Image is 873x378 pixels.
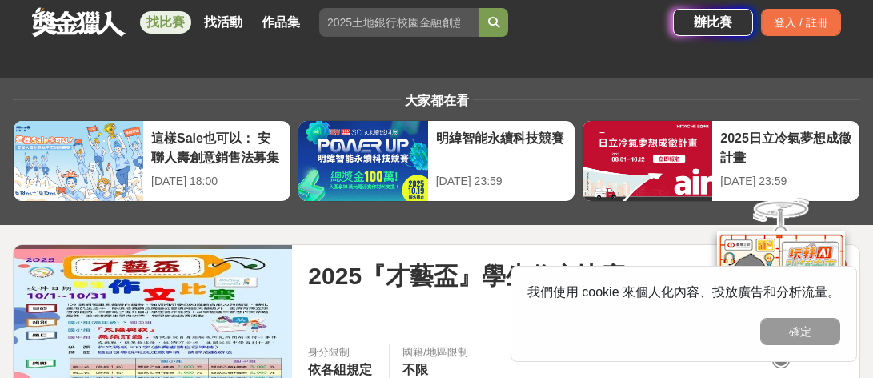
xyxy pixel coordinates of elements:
[308,363,372,376] span: 依各組規定
[582,120,860,202] a: 2025日立冷氣夢想成徵計畫[DATE] 23:59
[720,129,851,165] div: 2025日立冷氣夢想成徵計畫
[308,258,626,294] span: 2025『才藝盃』學生作文比賽
[436,173,567,190] div: [DATE] 23:59
[717,231,845,338] img: d2146d9a-e6f6-4337-9592-8cefde37ba6b.png
[140,11,191,34] a: 找比賽
[298,120,576,202] a: 明緯智能永續科技競賽[DATE] 23:59
[720,173,851,190] div: [DATE] 23:59
[151,129,282,165] div: 這樣Sale也可以： 安聯人壽創意銷售法募集
[761,9,841,36] div: 登入 / 註冊
[151,173,282,190] div: [DATE] 18:00
[401,94,473,107] span: 大家都在看
[402,363,428,376] span: 不限
[308,344,376,360] div: 身分限制
[760,318,840,345] button: 確定
[255,11,306,34] a: 作品集
[13,120,291,202] a: 這樣Sale也可以： 安聯人壽創意銷售法募集[DATE] 18:00
[436,129,567,165] div: 明緯智能永續科技競賽
[673,9,753,36] a: 辦比賽
[319,8,479,37] input: 2025土地銀行校園金融創意挑戰賽：從你出發 開啟智慧金融新頁
[402,344,468,360] div: 國籍/地區限制
[527,285,840,299] span: 我們使用 cookie 來個人化內容、投放廣告和分析流量。
[198,11,249,34] a: 找活動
